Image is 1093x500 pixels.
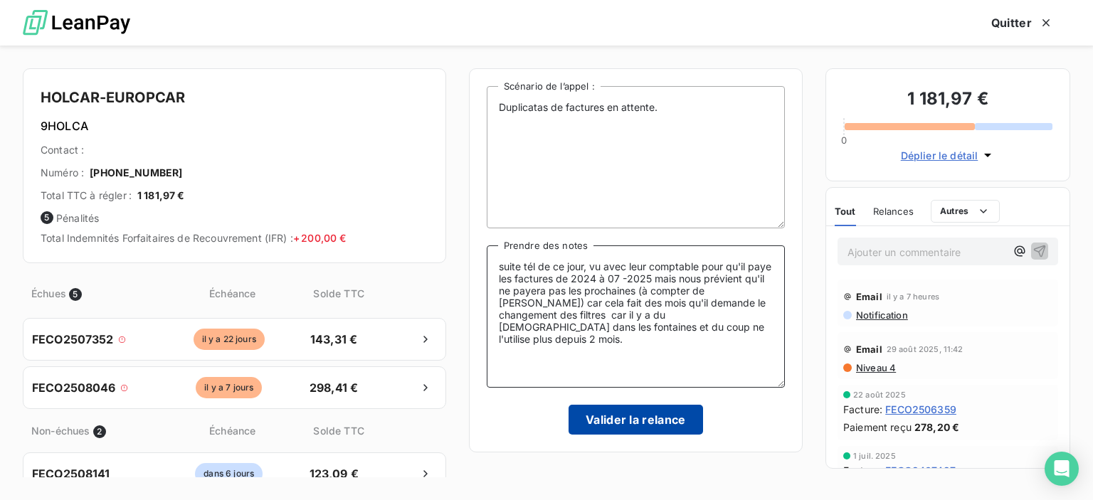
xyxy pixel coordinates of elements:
[23,4,130,43] img: logo LeanPay
[90,166,182,180] span: [PHONE_NUMBER]
[41,117,428,134] h6: 9HOLCA
[873,206,914,217] span: Relances
[41,188,132,203] span: Total TTC à régler :
[487,245,785,388] textarea: suite tél de ce jour, vu avec leur comptable pour qu'il paye les factures de 2024 à 07 -2025 mais...
[41,86,428,109] h4: HOLCAR-EUROPCAR
[843,402,882,417] span: Facture :
[887,345,963,353] span: 29 août 2025, 11:42
[885,402,956,417] span: FECO2506359
[914,420,959,435] span: 278,20 €
[93,425,106,438] span: 2
[302,423,376,438] span: Solde TTC
[196,377,262,398] span: il y a 7 jours
[297,465,371,482] span: 123,09 €
[856,344,882,355] span: Email
[41,211,428,225] span: Pénalités
[843,86,1052,115] h3: 1 181,97 €
[41,211,53,224] span: 5
[853,390,906,399] span: 22 août 2025
[167,423,299,438] span: Échéance
[569,405,703,435] button: Valider la relance
[167,286,299,301] span: Échéance
[931,200,1000,223] button: Autres
[974,8,1070,38] button: Quitter
[69,288,82,301] span: 5
[901,148,978,163] span: Déplier le détail
[297,331,371,348] span: 143,31 €
[137,188,185,203] span: 1 181,97 €
[887,292,939,301] span: il y a 7 heures
[843,463,882,478] span: Facture :
[302,286,376,301] span: Solde TTC
[195,463,263,484] span: dans 6 jours
[31,286,66,301] span: Échues
[855,309,908,321] span: Notification
[32,379,116,396] span: FECO2508046
[293,232,347,244] span: + 200,00 €
[855,362,896,373] span: Niveau 4
[41,166,84,180] span: Numéro :
[835,206,856,217] span: Tout
[32,331,114,348] span: FECO2507352
[487,86,785,228] textarea: Duplicatas de factures en attente.
[843,420,912,435] span: Paiement reçu
[41,143,84,157] span: Contact :
[297,379,371,396] span: 298,41 €
[856,291,882,302] span: Email
[32,465,110,482] span: FECO2508141
[853,452,896,460] span: 1 juil. 2025
[885,463,956,478] span: FECO2407427
[41,232,346,244] span: Total Indemnités Forfaitaires de Recouvrement (IFR) :
[31,423,90,438] span: Non-échues
[194,329,265,350] span: il y a 22 jours
[897,147,1000,164] button: Déplier le détail
[1045,452,1079,486] div: Open Intercom Messenger
[841,134,847,146] span: 0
